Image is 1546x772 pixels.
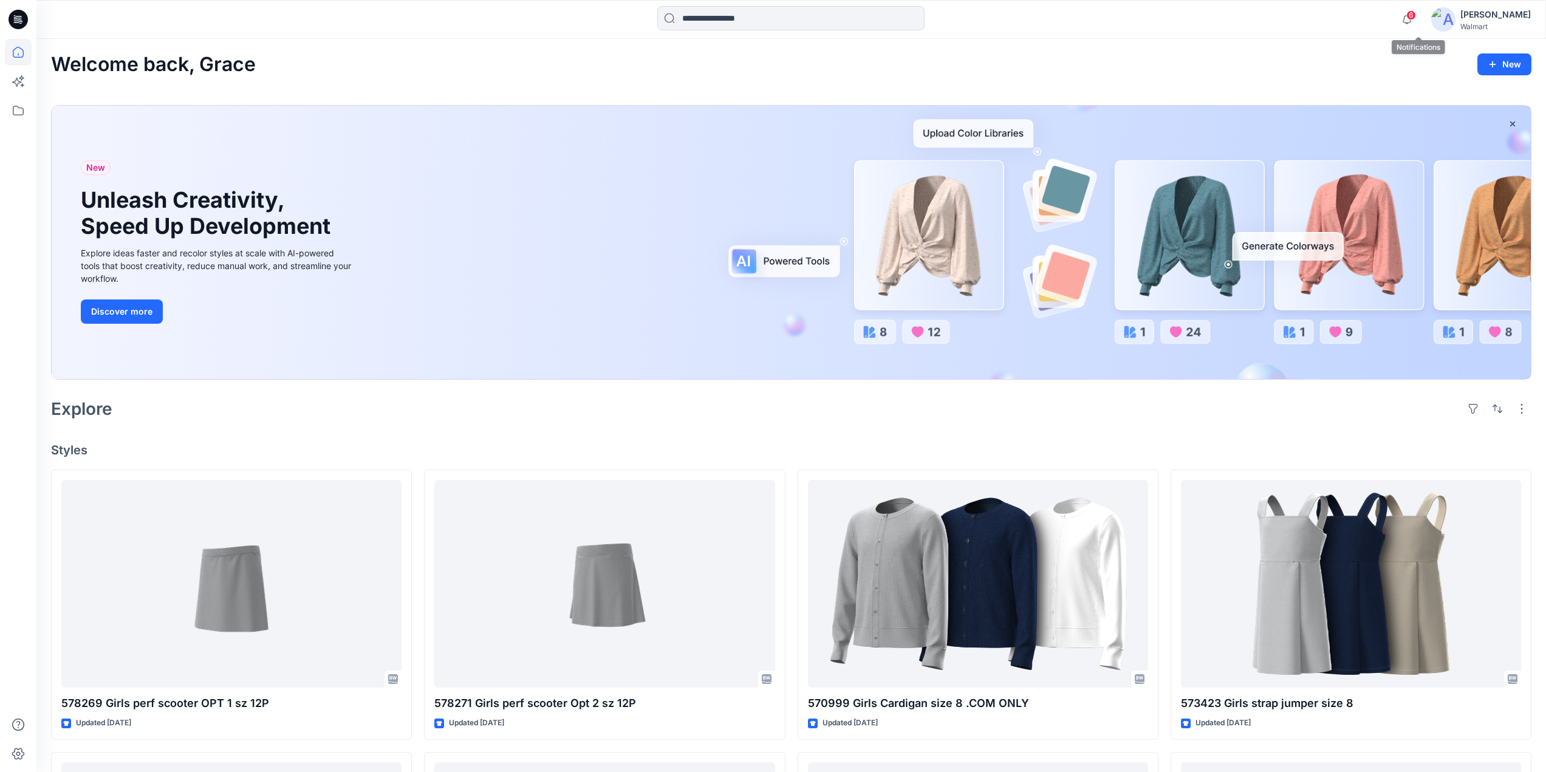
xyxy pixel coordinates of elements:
p: 578271 Girls perf scooter Opt 2 sz 12P [434,695,775,712]
div: Walmart [1460,22,1531,31]
p: Updated [DATE] [823,717,878,729]
span: New [86,160,105,175]
div: [PERSON_NAME] [1460,7,1531,22]
p: 570999 Girls Cardigan size 8 .COM ONLY [808,695,1148,712]
button: New [1477,53,1531,75]
h1: Unleash Creativity, Speed Up Development [81,187,336,239]
a: Discover more [81,299,354,324]
p: Updated [DATE] [76,717,131,729]
p: Updated [DATE] [1195,717,1251,729]
span: 6 [1406,10,1416,20]
p: Updated [DATE] [449,717,504,729]
h2: Welcome back, Grace [51,53,256,76]
div: Explore ideas faster and recolor styles at scale with AI-powered tools that boost creativity, red... [81,247,354,285]
img: avatar [1431,7,1455,32]
h2: Explore [51,399,112,418]
h4: Styles [51,443,1531,457]
a: 578269 Girls perf scooter OPT 1 sz 12P [61,480,402,688]
p: 573423 Girls strap jumper size 8 [1181,695,1521,712]
a: 570999 Girls Cardigan size 8 .COM ONLY [808,480,1148,688]
a: 573423 Girls strap jumper size 8 [1181,480,1521,688]
p: 578269 Girls perf scooter OPT 1 sz 12P [61,695,402,712]
button: Discover more [81,299,163,324]
a: 578271 Girls perf scooter Opt 2 sz 12P [434,480,775,688]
